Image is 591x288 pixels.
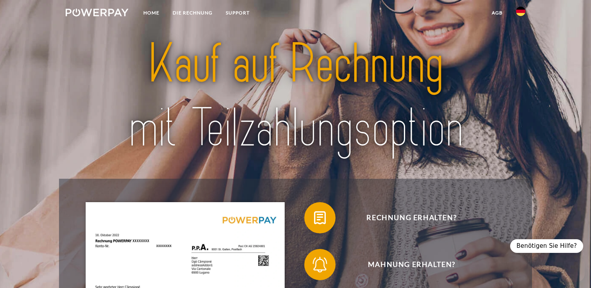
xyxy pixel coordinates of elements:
div: Benötigen Sie Hilfe? [510,239,583,253]
iframe: Schaltfläche zum Öffnen des Messaging-Fensters [560,257,585,282]
img: logo-powerpay-white.svg [66,9,129,16]
img: qb_bell.svg [310,255,330,274]
span: Mahnung erhalten? [316,249,507,280]
span: Rechnung erhalten? [316,202,507,233]
img: title-powerpay_de.svg [88,29,503,164]
a: DIE RECHNUNG [166,6,219,20]
button: Mahnung erhalten? [304,249,507,280]
button: Rechnung erhalten? [304,202,507,233]
a: agb [485,6,509,20]
a: SUPPORT [219,6,256,20]
img: qb_bill.svg [310,208,330,228]
a: Home [137,6,166,20]
img: de [516,7,525,16]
